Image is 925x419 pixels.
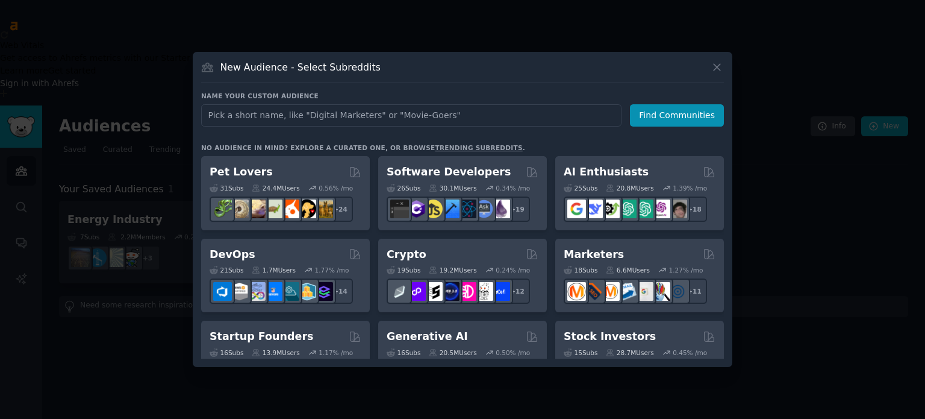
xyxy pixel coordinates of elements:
a: trending subreddits [435,144,522,151]
div: 0.34 % /mo [496,184,530,192]
img: herpetology [213,200,232,218]
img: defiblockchain [458,282,476,301]
img: AItoolsCatalog [601,200,620,218]
img: ethstaker [424,282,443,301]
div: 6.6M Users [606,266,650,274]
img: software [390,200,409,218]
img: GoogleGeminiAI [567,200,586,218]
div: 1.7M Users [252,266,296,274]
div: 25 Sub s [564,184,597,192]
input: Pick a short name, like "Digital Marketers" or "Movie-Goers" [201,104,621,127]
img: AskComputerScience [475,200,493,218]
img: elixir [491,200,510,218]
img: OnlineMarketing [668,282,687,301]
div: No audience in mind? Explore a curated one, or browse . [201,143,525,152]
div: + 18 [682,197,707,222]
div: 16 Sub s [387,348,420,357]
div: 1.17 % /mo [319,348,353,357]
h2: Startup Founders [210,329,313,344]
img: MarketingResearch [652,282,670,301]
div: + 11 [682,279,707,304]
button: Find Communities [630,104,724,127]
div: 20.8M Users [606,184,653,192]
div: 21 Sub s [210,266,243,274]
h2: Software Developers [387,165,511,180]
div: 0.56 % /mo [319,184,353,192]
img: ballpython [230,200,249,218]
img: ethfinance [390,282,409,301]
div: 31 Sub s [210,184,243,192]
div: 13.9M Users [252,348,299,357]
div: 1.77 % /mo [315,266,349,274]
div: 18 Sub s [564,266,597,274]
img: PetAdvice [297,200,316,218]
img: csharp [407,200,426,218]
img: DevOpsLinks [264,282,282,301]
img: content_marketing [567,282,586,301]
img: Docker_DevOps [247,282,266,301]
h2: Generative AI [387,329,468,344]
div: 15 Sub s [564,348,597,357]
h2: Crypto [387,247,426,262]
div: + 14 [328,279,353,304]
div: + 19 [505,197,530,222]
h3: Name your custom audience [201,92,724,100]
img: 0xPolygon [407,282,426,301]
img: azuredevops [213,282,232,301]
div: 1.39 % /mo [673,184,707,192]
img: DeepSeek [584,200,603,218]
img: bigseo [584,282,603,301]
img: ArtificalIntelligence [668,200,687,218]
div: 26 Sub s [387,184,420,192]
img: iOSProgramming [441,200,459,218]
h3: New Audience - Select Subreddits [220,61,381,74]
img: cockatiel [281,200,299,218]
div: 1.27 % /mo [669,266,703,274]
img: leopardgeckos [247,200,266,218]
h2: AI Enthusiasts [564,165,649,180]
img: reactnative [458,200,476,218]
img: AskMarketing [601,282,620,301]
img: web3 [441,282,459,301]
img: chatgpt_promptDesign [618,200,637,218]
h2: Pet Lovers [210,165,273,180]
div: 19 Sub s [387,266,420,274]
div: 28.7M Users [606,348,653,357]
img: turtle [264,200,282,218]
img: aws_cdk [297,282,316,301]
div: + 12 [505,279,530,304]
div: 0.50 % /mo [496,348,530,357]
div: 19.2M Users [429,266,476,274]
div: 16 Sub s [210,348,243,357]
div: 24.4M Users [252,184,299,192]
img: chatgpt_prompts_ [635,200,653,218]
img: dogbreed [314,200,333,218]
img: PlatformEngineers [314,282,333,301]
div: 20.5M Users [429,348,476,357]
img: defi_ [491,282,510,301]
div: + 24 [328,197,353,222]
div: 0.24 % /mo [496,266,530,274]
h2: Marketers [564,247,624,262]
img: AWS_Certified_Experts [230,282,249,301]
img: learnjavascript [424,200,443,218]
img: OpenAIDev [652,200,670,218]
h2: DevOps [210,247,255,262]
img: Emailmarketing [618,282,637,301]
div: 0.45 % /mo [673,348,707,357]
img: platformengineering [281,282,299,301]
img: CryptoNews [475,282,493,301]
div: 30.1M Users [429,184,476,192]
img: googleads [635,282,653,301]
h2: Stock Investors [564,329,656,344]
